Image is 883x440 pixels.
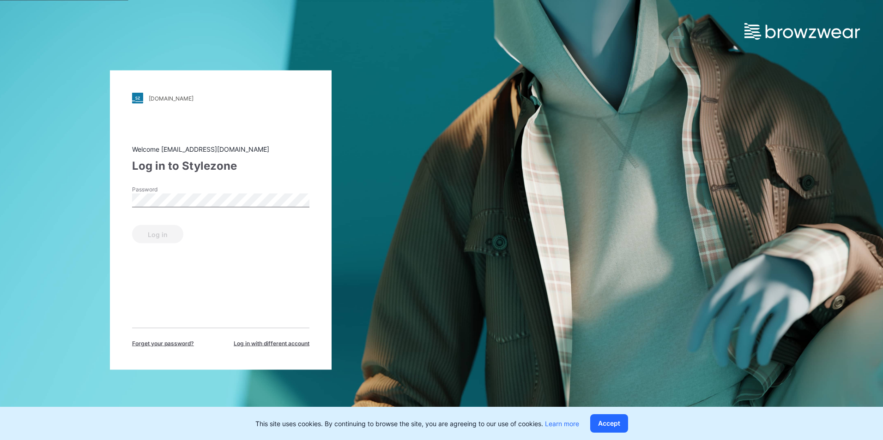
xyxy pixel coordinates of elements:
div: Log in to Stylezone [132,158,309,174]
img: stylezone-logo.562084cfcfab977791bfbf7441f1a819.svg [132,93,143,104]
div: Welcome [EMAIL_ADDRESS][DOMAIN_NAME] [132,144,309,154]
span: Log in with different account [234,339,309,348]
button: Accept [590,414,628,433]
img: browzwear-logo.e42bd6dac1945053ebaf764b6aa21510.svg [744,23,860,40]
span: Forget your password? [132,339,194,348]
a: [DOMAIN_NAME] [132,93,309,104]
p: This site uses cookies. By continuing to browse the site, you are agreeing to our use of cookies. [255,419,579,428]
div: [DOMAIN_NAME] [149,95,194,101]
a: Learn more [545,420,579,428]
label: Password [132,185,197,194]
